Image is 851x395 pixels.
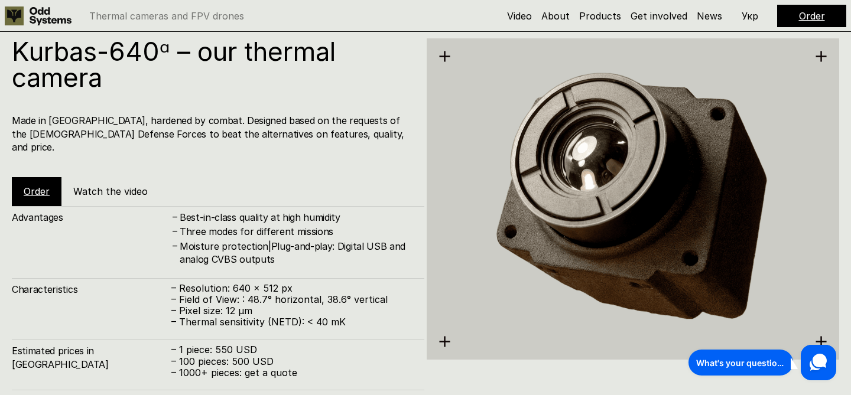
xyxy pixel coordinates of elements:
[799,10,825,22] a: Order
[173,224,177,237] h4: –
[171,294,412,305] p: – Field of View: : 48.7° horizontal, 38.6° vertical
[180,211,412,224] h4: Best-in-class quality at high humidity
[180,225,412,238] h4: Three modes for different missions
[171,367,412,378] p: – 1000+ pieces: get a quote
[180,240,412,266] h4: Moisture protection|Plug-and-play: Digital USB and analog CVBS outputs
[12,283,171,296] h4: Characteristics
[171,316,412,328] p: – Thermal sensitivity (NETD): < 40 mK
[171,344,412,355] p: – 1 piece: 550 USD
[12,344,171,371] h4: Estimated prices in [GEOGRAPHIC_DATA]
[173,239,177,252] h4: –
[12,38,412,90] h1: Kurbas-640ᵅ – our thermal camera
[686,342,839,383] iframe: HelpCrunch
[631,10,687,22] a: Get involved
[12,114,412,154] h4: Made in [GEOGRAPHIC_DATA], hardened by combat. Designed based on the requests of the [DEMOGRAPHIC...
[173,210,177,223] h4: –
[171,356,412,367] p: – 100 pieces: 500 USD
[541,10,570,22] a: About
[697,10,722,22] a: News
[89,11,244,21] p: Thermal cameras and FPV drones
[12,211,171,224] h4: Advantages
[73,185,148,198] h5: Watch the video
[24,185,50,197] a: Order
[171,283,412,294] p: – Resolution: 640 x 512 px
[171,305,412,316] p: – Pixel size: 12 µm
[507,10,532,22] a: Video
[742,11,758,21] p: Укр
[579,10,621,22] a: Products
